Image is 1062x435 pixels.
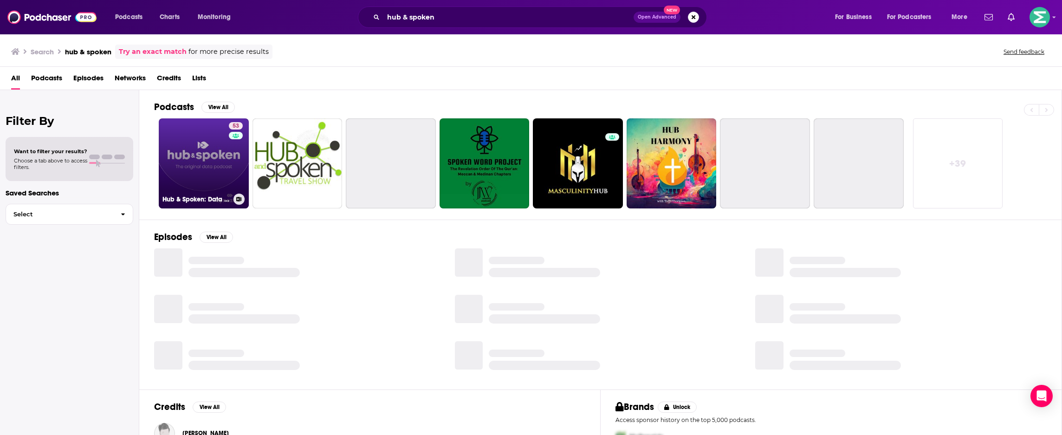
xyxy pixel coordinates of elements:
a: Try an exact match [119,46,187,57]
h2: Filter By [6,114,133,128]
button: View All [200,232,233,243]
a: 53Hub & Spoken: Data | Analytics | Chief Data Officer | CDO | Data Strategy [159,118,249,208]
button: open menu [881,10,945,25]
span: Want to filter your results? [14,148,87,155]
a: PodcastsView All [154,101,235,113]
h3: Hub & Spoken: Data | Analytics | Chief Data Officer | CDO | Data Strategy [162,195,230,203]
a: Show notifications dropdown [981,9,997,25]
a: Charts [154,10,185,25]
a: Networks [115,71,146,90]
div: 0 [605,122,619,205]
h3: Search [31,47,54,56]
button: View All [193,402,226,413]
button: Open AdvancedNew [634,12,680,23]
span: For Podcasters [887,11,932,24]
p: Saved Searches [6,188,133,197]
p: Access sponsor history on the top 5,000 podcasts. [615,416,1047,423]
button: Select [6,204,133,225]
span: Podcasts [115,11,142,24]
span: More [952,11,967,24]
a: 53 [229,122,243,130]
button: open menu [191,10,243,25]
span: Select [6,211,113,217]
a: +39 [913,118,1003,208]
span: Logged in as LKassela [1030,7,1050,27]
span: Charts [160,11,180,24]
span: New [664,6,680,14]
a: Show notifications dropdown [1004,9,1018,25]
span: For Business [835,11,872,24]
button: Show profile menu [1030,7,1050,27]
img: Podchaser - Follow, Share and Rate Podcasts [7,8,97,26]
h3: hub & spoken [65,47,111,56]
button: open menu [109,10,155,25]
a: EpisodesView All [154,231,233,243]
button: open menu [829,10,883,25]
button: Unlock [658,402,697,413]
h2: Credits [154,401,185,413]
button: open menu [945,10,979,25]
div: Open Intercom Messenger [1030,385,1053,407]
h2: Brands [615,401,654,413]
a: 0 [533,118,623,208]
span: 53 [233,122,239,131]
h2: Episodes [154,231,192,243]
input: Search podcasts, credits, & more... [383,10,634,25]
a: CreditsView All [154,401,226,413]
span: Open Advanced [638,15,676,19]
a: Lists [192,71,206,90]
div: Search podcasts, credits, & more... [367,6,716,28]
a: All [11,71,20,90]
a: Podcasts [31,71,62,90]
span: Choose a tab above to access filters. [14,157,87,170]
button: View All [201,102,235,113]
span: Monitoring [198,11,231,24]
h2: Podcasts [154,101,194,113]
button: Send feedback [1001,48,1047,56]
span: for more precise results [188,46,269,57]
img: User Profile [1030,7,1050,27]
a: Episodes [73,71,104,90]
a: Credits [157,71,181,90]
